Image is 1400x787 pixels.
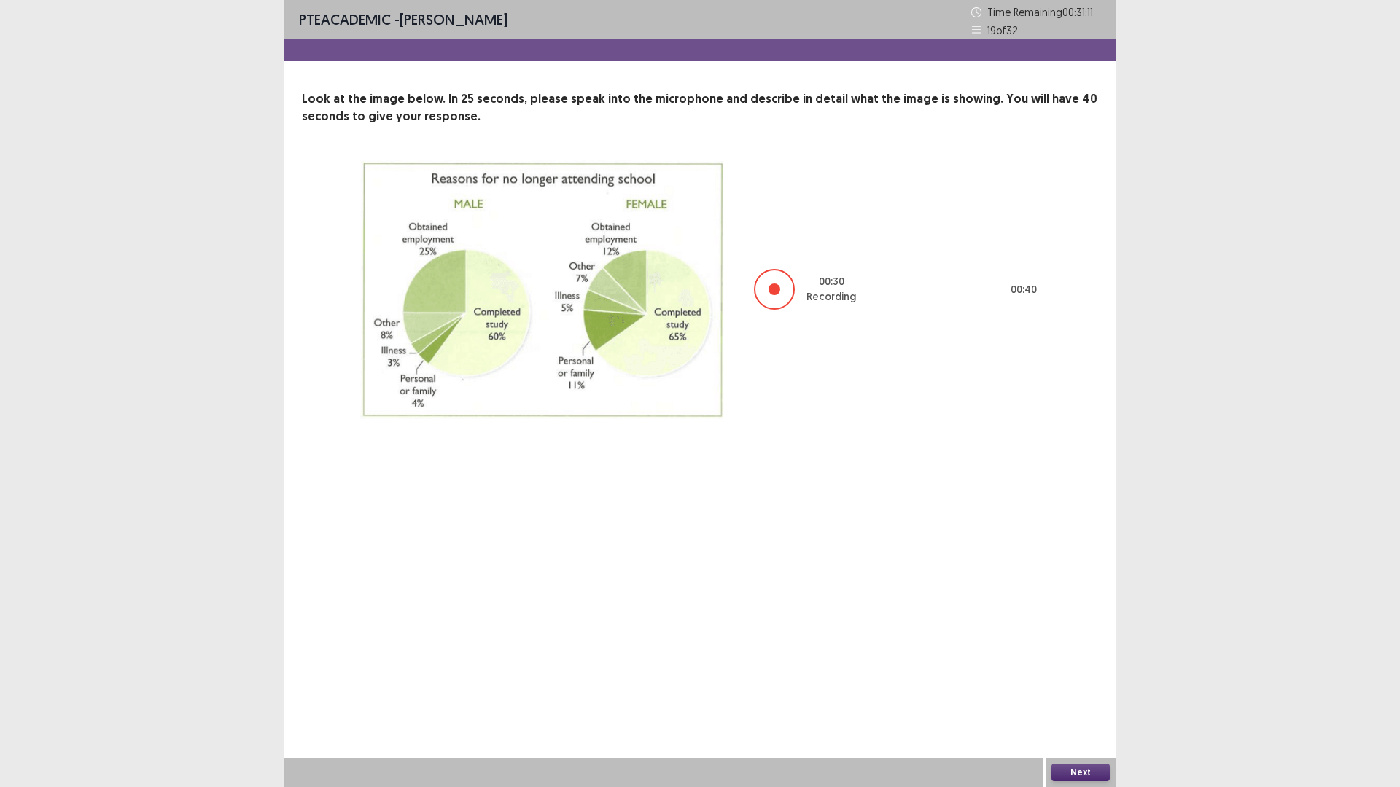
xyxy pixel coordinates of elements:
[987,23,1018,38] p: 19 of 32
[299,10,391,28] span: PTE academic
[806,289,856,305] p: Recording
[360,160,725,419] img: image-description
[1011,282,1037,297] p: 00 : 40
[302,90,1098,125] p: Look at the image below. In 25 seconds, please speak into the microphone and describe in detail w...
[299,9,507,31] p: - [PERSON_NAME]
[819,274,844,289] p: 00 : 30
[1051,764,1110,781] button: Next
[987,4,1101,20] p: Time Remaining 00 : 31 : 11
